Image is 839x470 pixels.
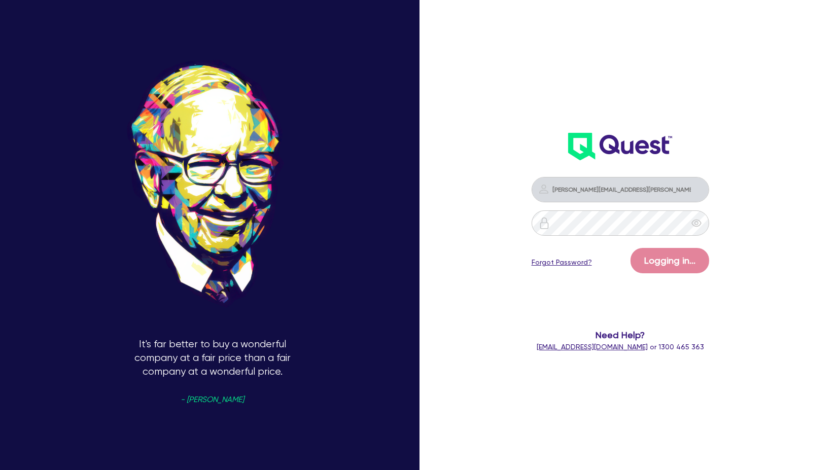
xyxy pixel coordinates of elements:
span: - [PERSON_NAME] [181,396,244,404]
span: eye [691,218,702,228]
input: Email address [532,177,709,202]
button: Logging in... [631,248,709,273]
a: [EMAIL_ADDRESS][DOMAIN_NAME] [537,343,648,351]
img: wH2k97JdezQIQAAAABJRU5ErkJggg== [568,133,672,160]
span: or 1300 465 363 [537,343,704,351]
img: icon-password [538,217,550,229]
a: Forgot Password? [532,257,592,268]
span: Need Help? [510,328,730,342]
img: icon-password [538,183,550,195]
